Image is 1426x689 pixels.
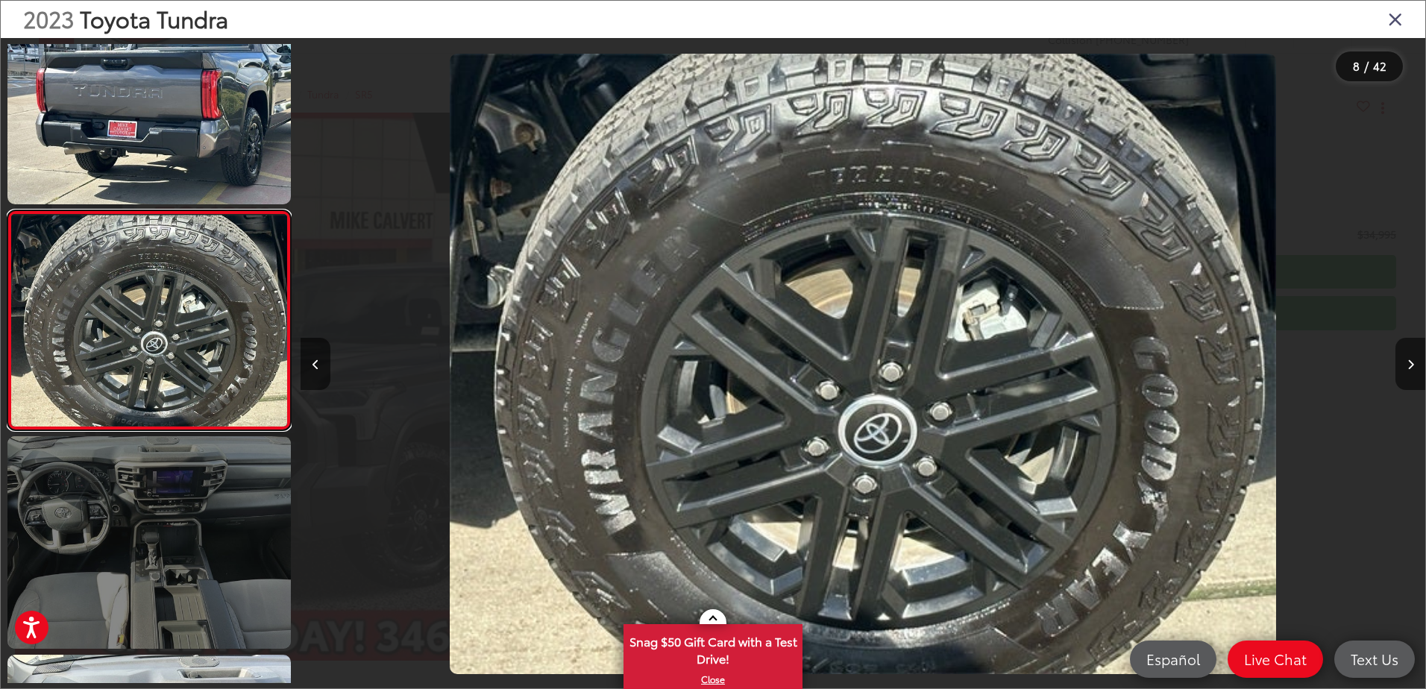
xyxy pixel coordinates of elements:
[8,215,289,426] img: 2023 Toyota Tundra SR5
[1373,57,1386,74] span: 42
[450,54,1277,674] img: 2023 Toyota Tundra SR5
[1130,641,1216,678] a: Español
[23,2,74,34] span: 2023
[1343,649,1406,668] span: Text Us
[1395,338,1425,390] button: Next image
[1353,57,1360,74] span: 8
[1139,649,1207,668] span: Español
[625,626,801,671] span: Snag $50 Gift Card with a Test Drive!
[80,2,228,34] span: Toyota Tundra
[301,54,1425,674] div: 2023 Toyota Tundra SR5 7
[1388,9,1403,28] i: Close gallery
[1334,641,1415,678] a: Text Us
[1363,61,1370,72] span: /
[1237,649,1314,668] span: Live Chat
[301,338,330,390] button: Previous image
[1228,641,1323,678] a: Live Chat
